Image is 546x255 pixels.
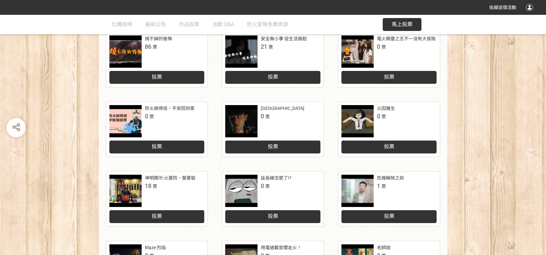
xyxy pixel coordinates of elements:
span: 投票 [152,74,162,80]
span: 18 [145,182,151,189]
div: 延長線怎麼了!? [261,175,291,181]
a: 最新公告 [145,15,166,34]
span: 0 [261,182,264,189]
div: 火因雜生 [377,105,395,112]
span: 0 [145,113,148,120]
div: 老師說 [377,244,390,251]
span: 防火宣導免費資源 [247,21,288,27]
span: 投票 [384,143,394,150]
a: 危機解除之前1票投票 [338,172,440,226]
a: [GEOGRAPHIC_DATA]0票投票 [222,102,324,157]
a: 作品投票 [179,15,199,34]
div: 神明開示:火要防、警要裝 [145,175,196,181]
span: 86 [145,43,151,50]
div: 防火做得佳，平安回到家 [145,105,195,112]
span: 0 [377,43,380,50]
a: 電火精靈之五不一沒有大冒險0票投票 [338,32,440,87]
span: 投票 [268,74,278,80]
a: 安全無小事 從生活做起21票投票 [222,32,324,87]
a: 延長線怎麼了!?0票投票 [222,172,324,226]
span: 投票 [268,213,278,219]
a: 神明開示:火要防、警要裝18票投票 [106,172,208,226]
span: 收藏這個活動 [489,5,516,10]
span: 票 [268,44,273,50]
span: 投票 [384,213,394,219]
span: 票 [265,184,270,189]
span: 21 [261,43,267,50]
span: 票 [153,184,157,189]
div: 用電過載冒煙走火！ [261,244,301,251]
div: 危機解除之前 [377,175,404,181]
div: 安全無小事 從生活做起 [261,35,307,42]
a: 防火宣導免費資源 [247,15,288,34]
span: 票 [153,44,157,50]
span: 票 [265,114,270,119]
div: Blaze 烈焰 [145,244,166,251]
a: 活動 Q&A [212,15,234,34]
span: 票 [381,44,386,50]
div: 電火精靈之五不一沒有大冒險 [377,35,436,42]
button: 馬上投票 [383,18,421,31]
span: 票 [381,114,386,119]
span: 票 [381,184,386,189]
span: 比賽說明 [112,21,132,27]
span: 0 [261,113,264,120]
span: 投票 [384,74,394,80]
span: 最新公告 [145,21,166,27]
span: 投票 [268,143,278,150]
a: 火因雜生0票投票 [338,102,440,157]
span: 票 [149,114,154,119]
a: 燒不掉的後悔86票投票 [106,32,208,87]
span: 馬上投票 [392,21,412,27]
span: 1 [377,182,380,189]
span: 投票 [152,143,162,150]
div: 燒不掉的後悔 [145,35,172,42]
a: 防火做得佳，平安回到家0票投票 [106,102,208,157]
span: 作品投票 [179,21,199,27]
span: 活動 Q&A [212,21,234,27]
span: 0 [377,113,380,120]
span: 投票 [152,213,162,219]
div: [GEOGRAPHIC_DATA] [261,105,304,112]
a: 比賽說明 [112,15,132,34]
